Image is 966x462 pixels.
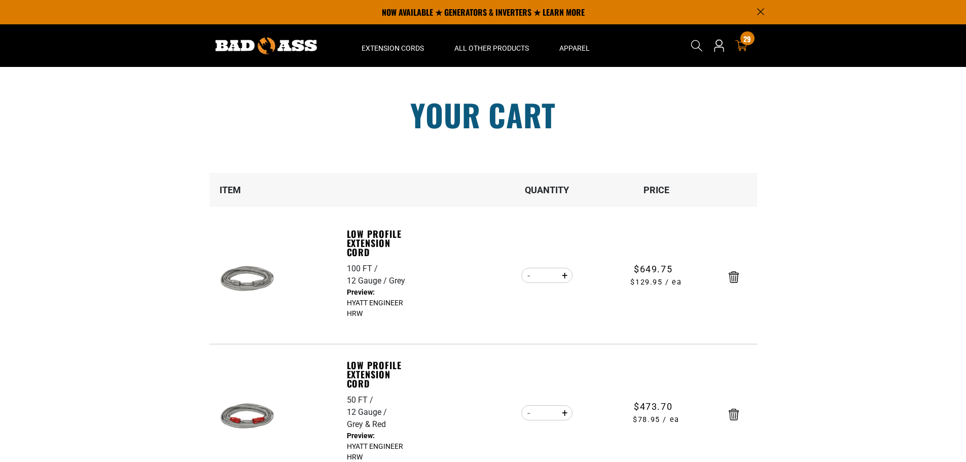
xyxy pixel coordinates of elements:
input: Quantity for Low Profile Extension Cord [537,404,557,421]
span: $649.75 [634,262,672,276]
img: Bad Ass Extension Cords [216,38,317,54]
span: Extension Cords [362,44,424,53]
h1: Your cart [202,99,765,130]
span: $473.70 [634,400,672,413]
div: Grey [389,275,405,287]
th: Quantity [492,173,601,207]
img: grey & red [213,385,277,449]
a: Low Profile Extension Cord [347,361,417,388]
div: 50 FT [347,394,375,406]
a: Remove Low Profile Extension Cord - 50 FT / 12 Gauge / Grey & Red [729,411,739,418]
span: $129.95 / ea [602,277,710,288]
div: 12 Gauge [347,275,389,287]
div: 100 FT [347,263,380,275]
div: 12 Gauge [347,406,389,418]
a: Remove Low Profile Extension Cord - 100 FT / 12 Gauge / Grey [729,273,739,280]
th: Price [601,173,711,207]
span: All Other Products [454,44,529,53]
span: $78.95 / ea [602,414,710,425]
summary: Apparel [544,24,605,67]
summary: Extension Cords [346,24,439,67]
div: Grey & Red [347,418,386,431]
img: grey [213,247,277,311]
summary: All Other Products [439,24,544,67]
th: Item [209,173,346,207]
a: Low Profile Extension Cord [347,229,417,257]
summary: Search [689,38,705,54]
input: Quantity for Low Profile Extension Cord [537,267,557,284]
span: 29 [743,35,751,43]
dd: HYATT ENGINEER HRW [347,287,417,319]
span: Apparel [559,44,590,53]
